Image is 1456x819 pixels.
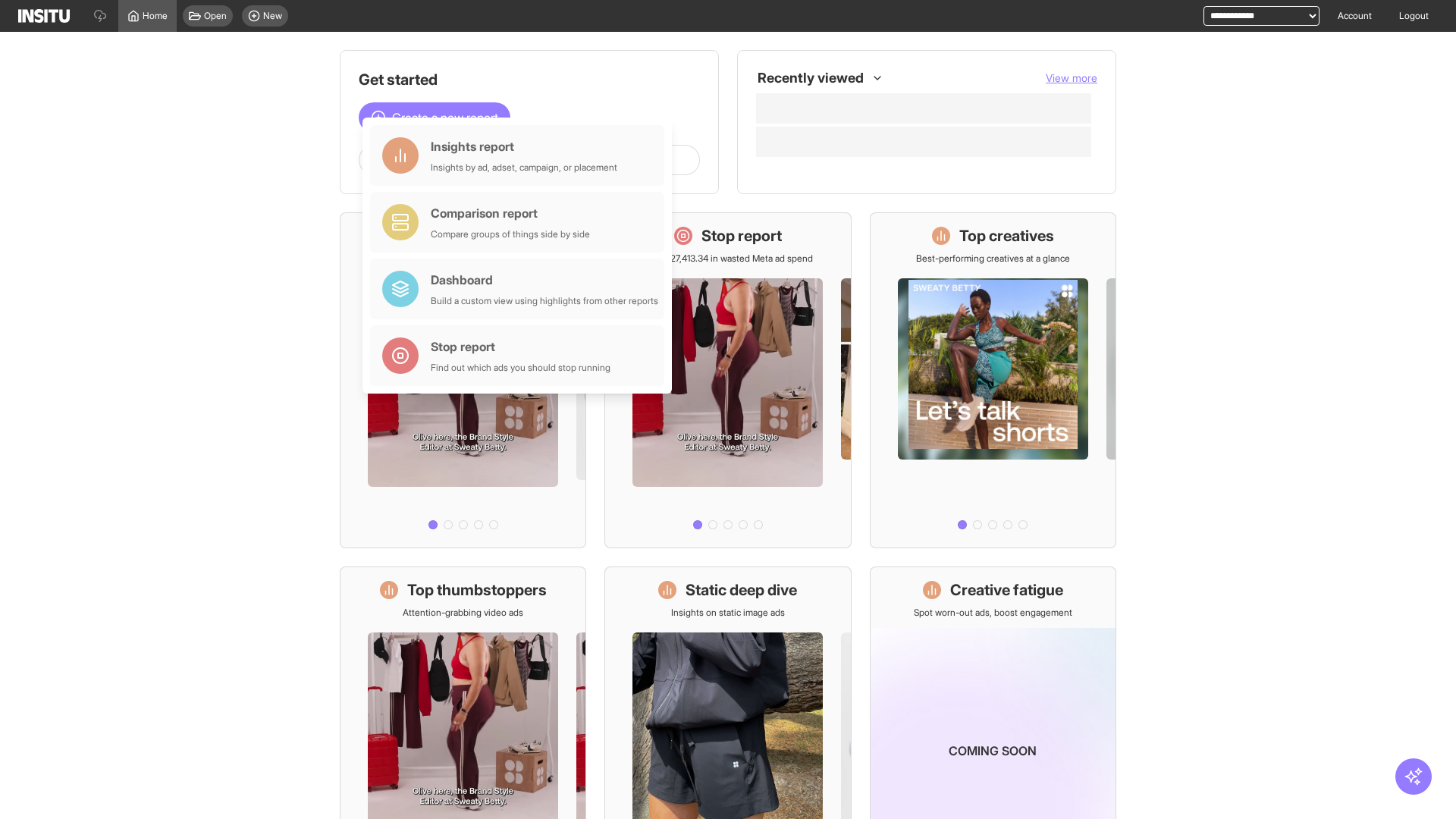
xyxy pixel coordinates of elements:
button: View more [1046,71,1097,86]
h1: Top creatives [959,225,1054,246]
a: Top creativesBest-performing creatives at a glance [870,212,1116,548]
div: Find out which ads you should stop running [431,362,610,374]
a: Stop reportSave £27,413.34 in wasted Meta ad spend [604,212,851,548]
div: Comparison report [431,204,590,222]
span: Create a new report [392,108,498,127]
h1: Static deep dive [686,579,797,601]
div: Compare groups of things side by side [431,228,590,240]
span: Home [143,10,168,22]
p: Insights on static image ads [671,607,785,619]
div: Stop report [431,337,610,356]
div: Build a custom view using highlights from other reports [431,295,658,307]
span: Open [204,10,227,22]
span: New [263,10,282,22]
a: What's live nowSee all active ads instantly [340,212,586,548]
h1: Stop report [701,225,782,246]
div: Insights report [431,137,617,155]
h1: Top thumbstoppers [407,579,547,601]
div: Dashboard [431,271,658,289]
div: Insights by ad, adset, campaign, or placement [431,162,617,174]
h1: Get started [359,69,700,90]
p: Best-performing creatives at a glance [916,253,1070,265]
p: Save £27,413.34 in wasted Meta ad spend [643,253,813,265]
img: Logo [18,9,70,23]
p: Attention-grabbing video ads [403,607,523,619]
span: View more [1046,71,1097,84]
button: Create a new report [359,102,510,133]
